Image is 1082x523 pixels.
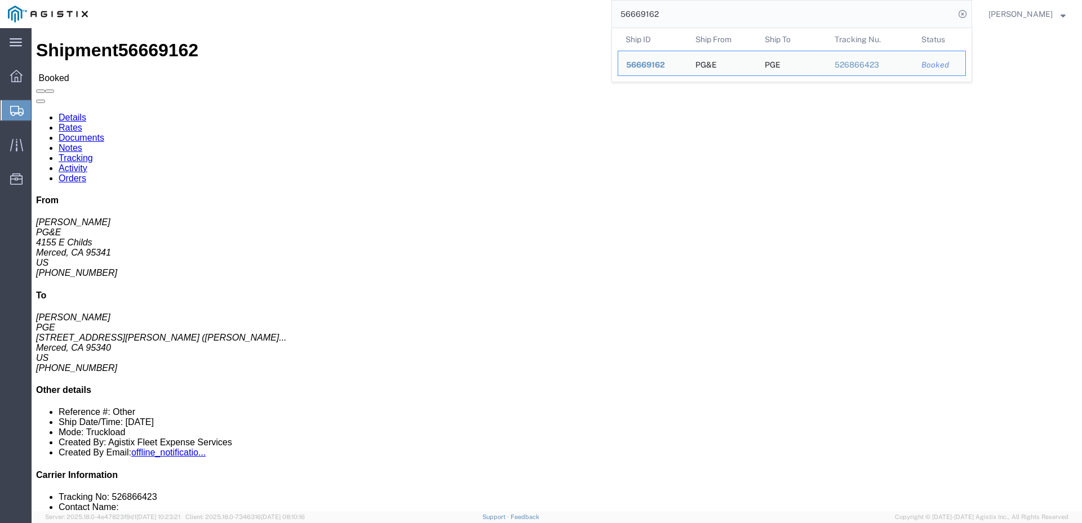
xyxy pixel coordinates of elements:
[612,1,955,28] input: Search for shipment number, reference number
[261,513,305,520] span: [DATE] 08:10:16
[765,51,781,75] div: PGE
[914,28,966,51] th: Status
[511,513,539,520] a: Feedback
[688,28,757,51] th: Ship From
[45,513,180,520] span: Server: 2025.18.0-4e47823f9d1
[835,59,906,71] div: 526866423
[618,28,972,82] table: Search Results
[185,513,305,520] span: Client: 2025.18.0-7346316
[988,7,1066,21] button: [PERSON_NAME]
[136,513,180,520] span: [DATE] 10:23:21
[626,60,665,69] span: 56669162
[482,513,511,520] a: Support
[988,8,1053,20] span: Joe Torres
[8,6,88,23] img: logo
[895,512,1068,522] span: Copyright © [DATE]-[DATE] Agistix Inc., All Rights Reserved
[695,51,717,75] div: PG&E
[827,28,914,51] th: Tracking Nu.
[618,28,688,51] th: Ship ID
[32,28,1082,511] iframe: FS Legacy Container
[626,59,680,71] div: 56669162
[921,59,957,71] div: Booked
[757,28,827,51] th: Ship To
